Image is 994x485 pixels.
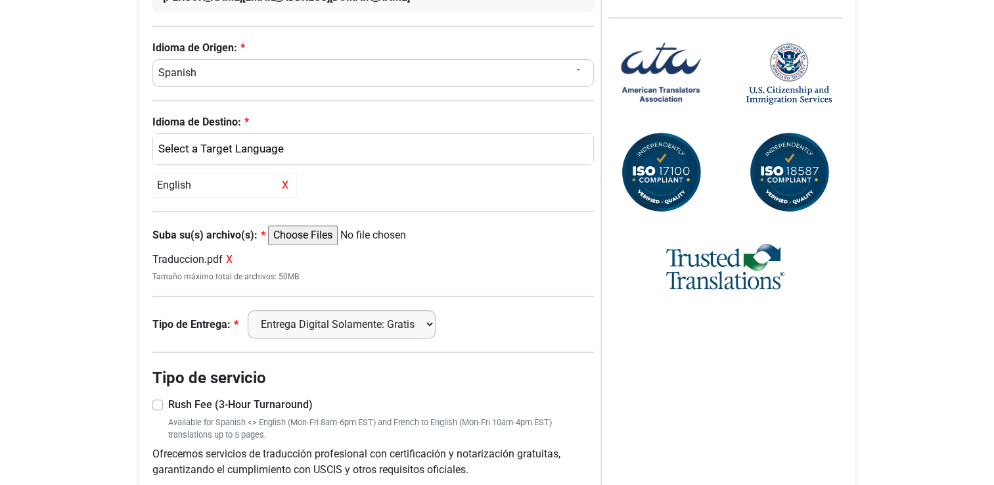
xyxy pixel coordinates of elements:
[152,271,595,283] small: Tamaño máximo total de archivos: 50MB.
[152,133,595,165] button: English
[226,253,233,266] span: X
[746,130,832,216] img: ISO 18587 Compliant Certification
[618,130,704,216] img: ISO 17100 Compliant Certification
[152,173,297,198] div: English
[666,242,784,294] img: Trusted Translations Logo
[152,114,595,130] label: Idioma de Destino:
[168,398,313,411] strong: Rush Fee (3-Hour Turnaround)
[618,32,704,117] img: American Translators Association Logo
[168,416,595,441] small: Available for Spanish <> English (Mon-Fri 8am-6pm EST) and French to English (Mon-Fri 10am-4pm ES...
[152,252,595,267] div: Traduccion.pdf
[152,227,265,243] label: Suba su(s) archivo(s):
[152,446,595,478] p: Ofrecemos servicios de traducción profesional con certificación y notarización gratuitas, garanti...
[152,40,595,56] label: Idioma de Origen:
[152,317,238,333] label: Tipo de Entrega:
[152,366,595,390] legend: Tipo de servicio
[279,177,292,193] span: X
[746,42,832,106] img: United States Citizenship and Immigration Services Logo
[160,141,581,158] div: English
